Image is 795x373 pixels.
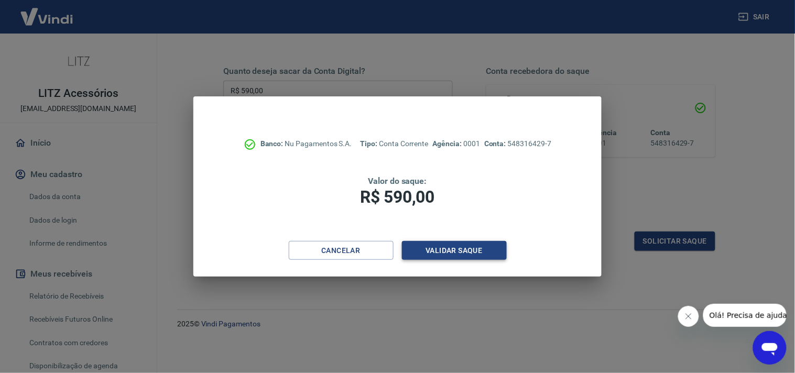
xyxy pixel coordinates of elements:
[433,138,480,149] p: 0001
[484,138,551,149] p: 548316429-7
[703,304,787,327] iframe: Mensagem da empresa
[361,187,435,207] span: R$ 590,00
[368,176,427,186] span: Valor do saque:
[484,139,508,148] span: Conta:
[289,241,394,260] button: Cancelar
[260,138,352,149] p: Nu Pagamentos S.A.
[402,241,507,260] button: Validar saque
[6,7,88,16] span: Olá! Precisa de ajuda?
[361,138,429,149] p: Conta Corrente
[678,306,699,327] iframe: Fechar mensagem
[753,331,787,365] iframe: Botão para abrir a janela de mensagens
[260,139,285,148] span: Banco:
[433,139,464,148] span: Agência:
[361,139,379,148] span: Tipo:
